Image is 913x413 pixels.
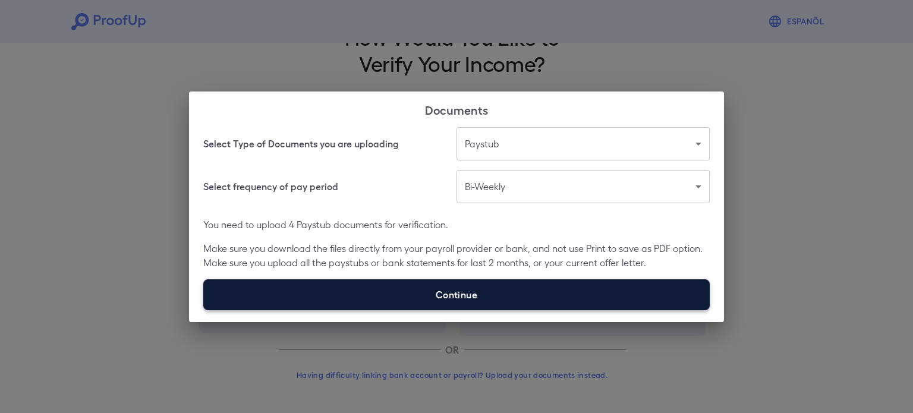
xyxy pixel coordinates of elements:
label: Continue [203,279,710,310]
h2: Documents [189,92,724,127]
div: Bi-Weekly [456,170,710,203]
h6: Select Type of Documents you are uploading [203,137,399,151]
h6: Select frequency of pay period [203,179,338,194]
div: Paystub [456,127,710,160]
p: Make sure you download the files directly from your payroll provider or bank, and not use Print t... [203,241,710,270]
p: You need to upload 4 Paystub documents for verification. [203,217,710,232]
